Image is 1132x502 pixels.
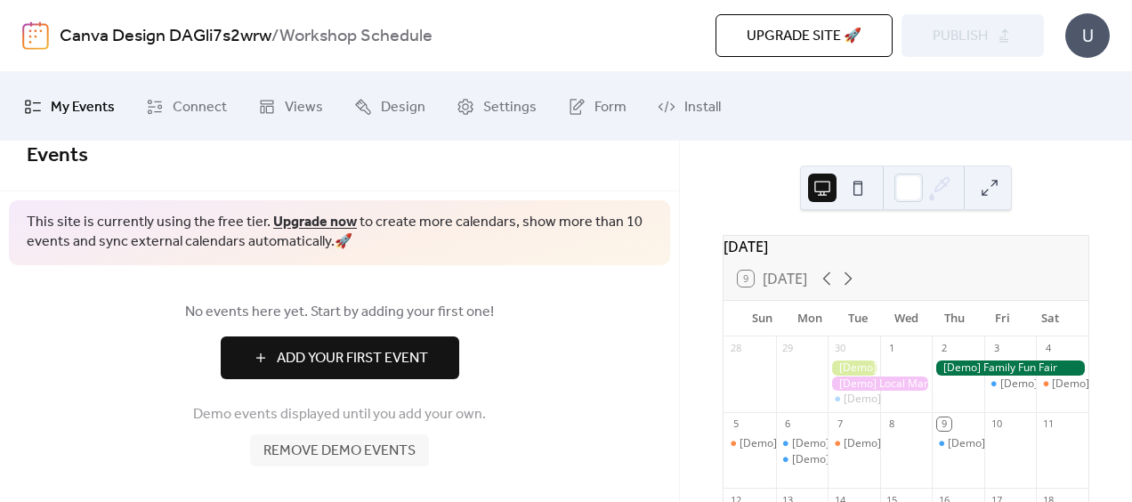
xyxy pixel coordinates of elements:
div: 9 [937,417,950,431]
div: 8 [885,417,899,431]
div: Sun [738,301,786,336]
div: [Demo] Morning Yoga Bliss [792,452,927,467]
div: 28 [729,342,742,355]
div: 30 [833,342,846,355]
a: Design [341,79,439,134]
span: Form [594,93,627,121]
button: Upgrade site 🚀 [716,14,893,57]
span: Install [684,93,721,121]
div: [Demo] Morning Yoga Bliss [984,376,1037,392]
span: Remove demo events [263,441,416,462]
span: Upgrade site 🚀 [747,26,861,47]
img: logo [22,21,49,50]
span: This site is currently using the free tier. to create more calendars, show more than 10 events an... [27,213,652,253]
div: 4 [1041,342,1055,355]
div: [Demo] Seniors' Social Tea [828,436,880,451]
div: Wed [882,301,930,336]
div: 10 [990,417,1003,431]
div: 29 [781,342,795,355]
a: Canva Design DAGli7s2wrw [60,20,271,53]
span: No events here yet. Start by adding your first one! [27,302,652,323]
div: Fri [978,301,1026,336]
button: Add Your First Event [221,336,459,379]
div: [Demo] Family Fun Fair [932,360,1088,376]
div: [Demo] Local Market [828,376,932,392]
div: Tue [834,301,882,336]
div: Sat [1026,301,1074,336]
span: My Events [51,93,115,121]
span: Connect [173,93,227,121]
button: Remove demo events [250,434,429,466]
a: Form [554,79,640,134]
div: [Demo] Morning Yoga Bliss [844,392,979,407]
a: Connect [133,79,240,134]
a: My Events [11,79,128,134]
a: Settings [443,79,550,134]
div: 3 [990,342,1003,355]
a: Add Your First Event [27,336,652,379]
div: 1 [885,342,899,355]
div: [Demo] Book Club Gathering [740,436,882,451]
span: Views [285,93,323,121]
div: [Demo] Gardening Workshop [828,360,880,376]
div: 6 [781,417,795,431]
div: U [1065,13,1110,58]
div: Mon [786,301,834,336]
div: [Demo] Open Mic Night [1036,376,1088,392]
b: Workshop Schedule [279,20,433,53]
div: [Demo] Fitness Bootcamp [792,436,920,451]
div: 7 [833,417,846,431]
span: Add Your First Event [277,348,428,369]
div: [Demo] Seniors' Social Tea [844,436,977,451]
div: [Demo] Book Club Gathering [724,436,776,451]
span: Demo events displayed until you add your own. [193,404,486,425]
a: Views [245,79,336,134]
div: [Demo] Morning Yoga Bliss [948,436,1083,451]
div: [DATE] [724,236,1088,257]
div: [Demo] Fitness Bootcamp [776,436,829,451]
div: 5 [729,417,742,431]
span: Events [27,136,88,175]
div: 11 [1041,417,1055,431]
b: / [271,20,279,53]
span: Design [381,93,425,121]
div: [Demo] Morning Yoga Bliss [932,436,984,451]
a: Upgrade now [273,208,357,236]
div: [Demo] Morning Yoga Bliss [828,392,880,407]
a: Install [644,79,734,134]
div: 2 [937,342,950,355]
span: Settings [483,93,537,121]
div: Thu [930,301,978,336]
div: [Demo] Morning Yoga Bliss [776,452,829,467]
